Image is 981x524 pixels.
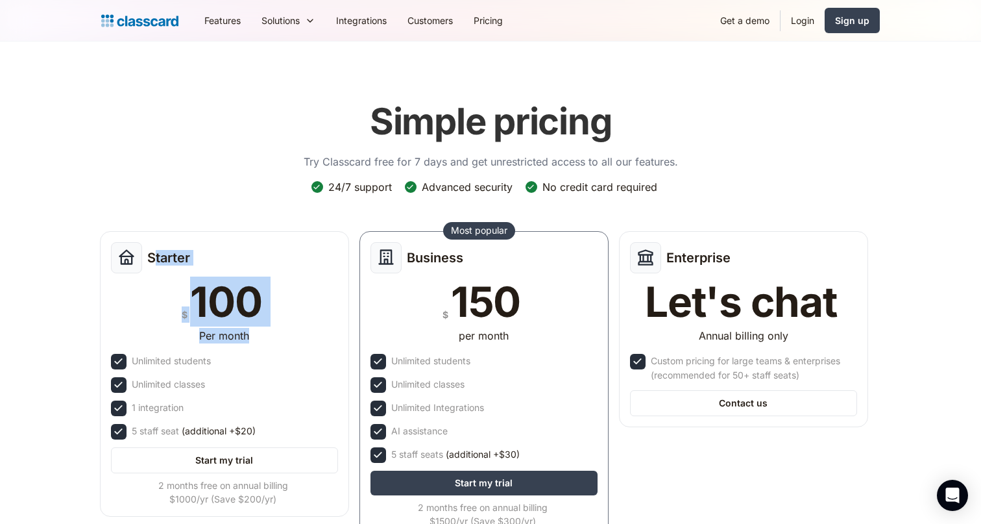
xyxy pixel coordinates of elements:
div: 24/7 support [328,180,392,194]
div: Annual billing only [699,328,788,343]
div: Unlimited classes [132,377,205,392]
a: Customers [397,6,463,35]
div: 5 staff seat [132,424,256,438]
a: Login [781,6,825,35]
span: (additional +$30) [446,447,520,462]
div: No credit card required [542,180,657,194]
div: Unlimited classes [391,377,465,392]
div: 5 staff seats [391,447,520,462]
h2: Enterprise [666,250,731,266]
a: Pricing [463,6,513,35]
div: 150 [451,281,520,323]
h2: Starter [147,250,190,266]
div: 1 integration [132,401,184,415]
div: Per month [199,328,249,343]
p: Try Classcard free for 7 days and get unrestricted access to all our features. [304,154,678,169]
div: 100 [190,281,261,323]
div: Let's chat [645,281,837,323]
div: Unlimited Integrations [391,401,484,415]
a: Logo [101,12,178,30]
div: Custom pricing for large teams & enterprises (recommended for 50+ staff seats) [651,354,854,382]
div: Unlimited students [391,354,470,368]
a: Start my trial [370,471,598,495]
div: Open Intercom Messenger [937,480,968,511]
a: Contact us [630,390,857,416]
h2: Business [407,250,463,266]
div: Unlimited students [132,354,211,368]
a: Sign up [825,8,880,33]
div: Most popular [451,224,507,237]
div: $ [442,306,448,323]
div: AI assistance [391,424,448,438]
h1: Simple pricing [370,100,612,143]
div: Solutions [261,14,300,27]
div: Solutions [251,6,326,35]
a: Get a demo [710,6,780,35]
a: Start my trial [111,447,338,473]
div: Advanced security [422,180,513,194]
div: 2 months free on annual billing $1000/yr (Save $200/yr) [111,479,335,506]
div: Sign up [835,14,869,27]
a: Features [194,6,251,35]
span: (additional +$20) [182,424,256,438]
div: per month [459,328,509,343]
a: Integrations [326,6,397,35]
div: $ [182,306,188,323]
